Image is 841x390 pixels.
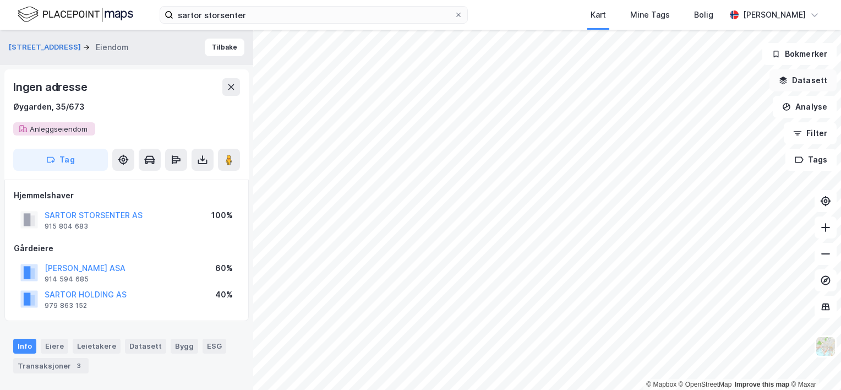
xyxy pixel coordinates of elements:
[694,8,713,21] div: Bolig
[679,381,732,388] a: OpenStreetMap
[18,5,133,24] img: logo.f888ab2527a4732fd821a326f86c7f29.svg
[785,149,837,171] button: Tags
[73,339,121,353] div: Leietakere
[14,242,239,255] div: Gårdeiere
[13,358,89,373] div: Transaksjoner
[9,42,83,53] button: [STREET_ADDRESS]
[13,149,108,171] button: Tag
[762,43,837,65] button: Bokmerker
[41,339,68,353] div: Eiere
[786,337,841,390] div: Kontrollprogram for chat
[773,96,837,118] button: Analyse
[45,222,88,231] div: 915 804 683
[205,39,244,56] button: Tilbake
[171,339,198,353] div: Bygg
[45,301,87,310] div: 979 863 152
[769,69,837,91] button: Datasett
[591,8,606,21] div: Kart
[125,339,166,353] div: Datasett
[14,189,239,202] div: Hjemmelshaver
[173,7,454,23] input: Søk på adresse, matrikkel, gårdeiere, leietakere eller personer
[215,262,233,275] div: 60%
[96,41,129,54] div: Eiendom
[13,339,36,353] div: Info
[203,339,226,353] div: ESG
[13,78,89,96] div: Ingen adresse
[743,8,806,21] div: [PERSON_NAME]
[211,209,233,222] div: 100%
[73,360,84,371] div: 3
[45,275,89,284] div: 914 594 685
[815,336,836,357] img: Z
[784,122,837,144] button: Filter
[13,100,85,113] div: Øygarden, 35/673
[630,8,670,21] div: Mine Tags
[735,381,789,388] a: Improve this map
[215,288,233,301] div: 40%
[646,381,676,388] a: Mapbox
[786,337,841,390] iframe: Chat Widget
